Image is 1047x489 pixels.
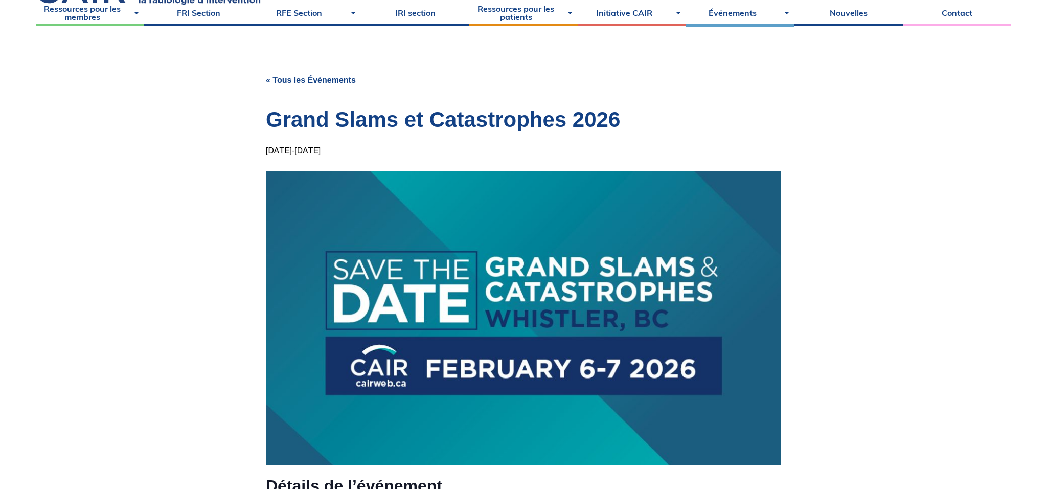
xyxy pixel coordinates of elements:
[266,147,321,155] div: -
[266,105,781,135] h1: Grand Slams et Catastrophes 2026
[266,147,292,155] span: [DATE]
[266,76,356,84] a: « Tous les Évènements
[294,147,321,155] span: [DATE]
